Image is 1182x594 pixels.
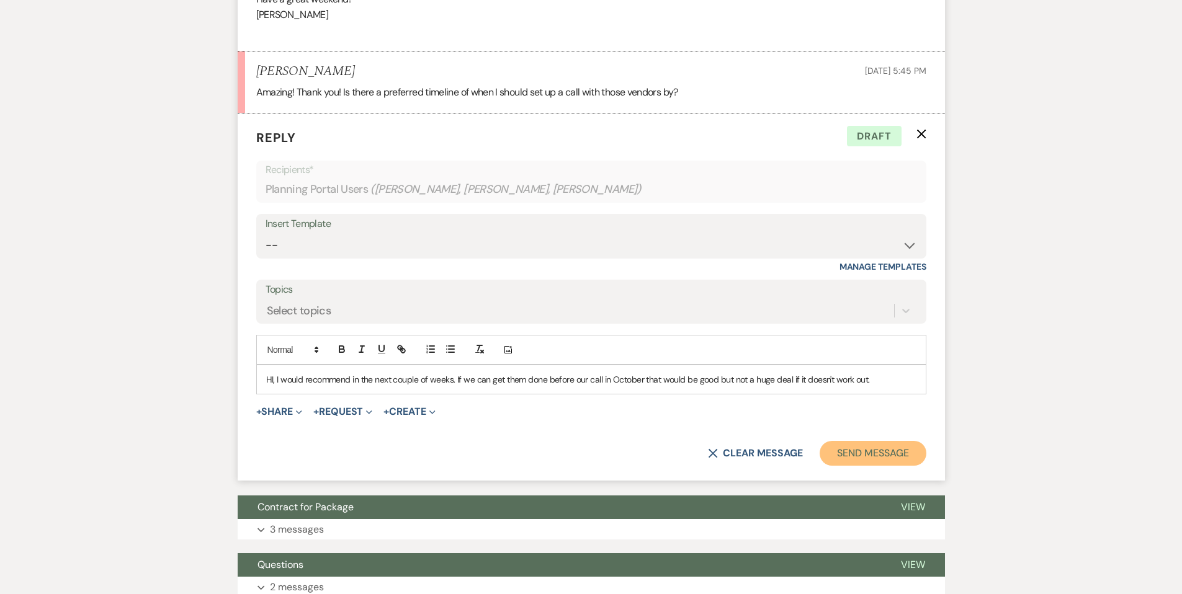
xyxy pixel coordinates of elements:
[256,64,355,79] h5: [PERSON_NAME]
[266,177,917,202] div: Planning Portal Users
[847,126,902,147] span: Draft
[313,407,372,417] button: Request
[256,84,926,100] p: Amazing! Thank you! Is there a preferred timeline of when I should set up a call with those vendo...
[266,215,917,233] div: Insert Template
[881,553,945,577] button: View
[266,373,916,386] p: HI, I would recommend in the next couple of weeks. If we can get them done before our call in Oct...
[256,130,296,146] span: Reply
[256,407,262,417] span: +
[257,500,354,513] span: Contract for Package
[901,500,925,513] span: View
[383,407,389,417] span: +
[865,65,926,76] span: [DATE] 5:45 PM
[270,521,324,538] p: 3 messages
[257,558,303,571] span: Questions
[256,407,303,417] button: Share
[901,558,925,571] span: View
[839,261,926,272] a: Manage Templates
[820,441,926,466] button: Send Message
[708,448,802,458] button: Clear message
[266,281,917,299] label: Topics
[238,553,881,577] button: Questions
[238,495,881,519] button: Contract for Package
[266,162,917,178] p: Recipients*
[383,407,435,417] button: Create
[881,495,945,519] button: View
[238,519,945,540] button: 3 messages
[313,407,319,417] span: +
[256,8,329,21] span: [PERSON_NAME]
[267,302,331,319] div: Select topics
[370,181,642,198] span: ( [PERSON_NAME], [PERSON_NAME], [PERSON_NAME] )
